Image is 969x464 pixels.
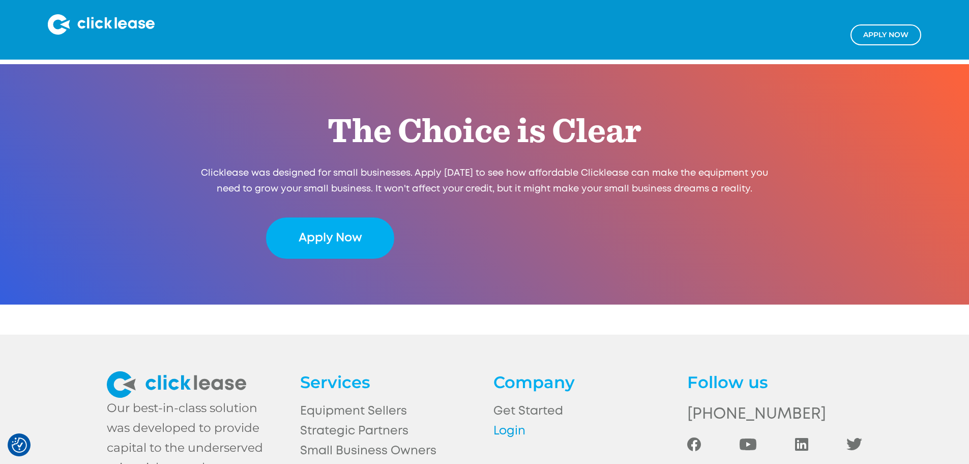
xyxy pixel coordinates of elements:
img: LinkedIn Social Icon [795,438,808,451]
img: Clicklease logo [48,14,155,35]
a: Apply NOw [850,24,921,45]
img: Revisit consent button [12,438,27,453]
h4: Company [493,371,668,393]
button: Consent Preferences [12,438,27,453]
img: Youtube Social Icon [740,439,756,450]
a: Small Business Owners [300,441,475,461]
img: clickease logo [107,371,246,398]
a: Login [493,421,668,441]
a: [PHONE_NUMBER] [687,401,862,427]
p: Clicklease was designed for small businesses. Apply [DATE] to see how affordable Clicklease can m... [193,166,776,198]
img: Twitter Social Icon [846,438,862,450]
h2: The Choice is Clear [266,109,702,155]
a: Get Started [493,401,668,421]
a: Equipment Sellers [300,401,475,421]
h4: Follow us [687,371,862,393]
h4: Services [300,371,475,393]
a: Strategic Partners [300,421,475,441]
a: Apply Now [266,217,394,259]
img: Facebook Social icon [687,438,701,451]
